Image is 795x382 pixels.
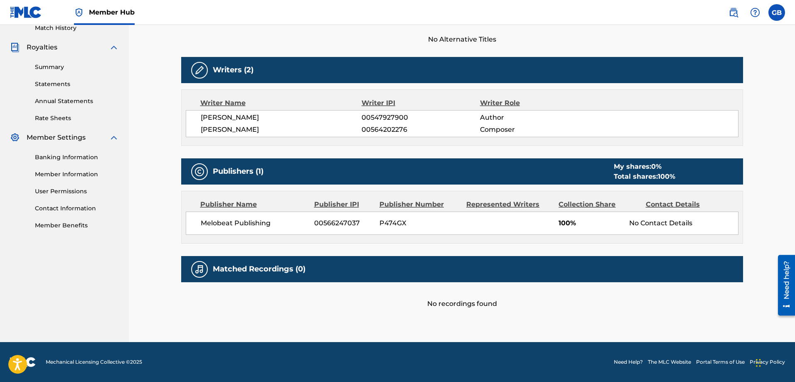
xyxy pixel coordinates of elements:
[729,7,738,17] img: search
[379,200,460,209] div: Publisher Number
[194,264,204,274] img: Matched Recordings
[614,358,643,366] a: Need Help?
[646,200,726,209] div: Contact Details
[213,167,263,176] h5: Publishers (1)
[379,218,460,228] span: P474GX
[362,125,480,135] span: 00564202276
[46,358,142,366] span: Mechanical Licensing Collective © 2025
[35,97,119,106] a: Annual Statements
[314,218,373,228] span: 00566247037
[750,358,785,366] a: Privacy Policy
[466,200,552,209] div: Represented Writers
[201,218,308,228] span: Melobeat Publishing
[35,114,119,123] a: Rate Sheets
[559,218,623,228] span: 100%
[10,6,42,18] img: MLC Logo
[614,162,675,172] div: My shares:
[35,24,119,32] a: Match History
[181,35,743,44] span: No Alternative Titles
[27,133,86,143] span: Member Settings
[480,125,588,135] span: Composer
[109,42,119,52] img: expand
[35,63,119,71] a: Summary
[35,170,119,179] a: Member Information
[559,200,639,209] div: Collection Share
[725,4,742,21] a: Public Search
[194,167,204,177] img: Publishers
[109,133,119,143] img: expand
[772,252,795,319] iframe: Resource Center
[35,153,119,162] a: Banking Information
[314,200,373,209] div: Publisher IPI
[10,357,36,367] img: logo
[213,264,305,274] h5: Matched Recordings (0)
[362,113,480,123] span: 00547927900
[200,200,308,209] div: Publisher Name
[194,65,204,75] img: Writers
[35,80,119,89] a: Statements
[651,163,662,170] span: 0 %
[756,350,761,375] div: Drag
[629,218,738,228] div: No Contact Details
[213,65,254,75] h5: Writers (2)
[480,98,588,108] div: Writer Role
[480,113,588,123] span: Author
[200,98,362,108] div: Writer Name
[27,42,57,52] span: Royalties
[10,133,20,143] img: Member Settings
[201,113,362,123] span: [PERSON_NAME]
[181,282,743,309] div: No recordings found
[35,221,119,230] a: Member Benefits
[74,7,84,17] img: Top Rightsholder
[753,342,795,382] iframe: Chat Widget
[35,204,119,213] a: Contact Information
[201,125,362,135] span: [PERSON_NAME]
[89,7,135,17] span: Member Hub
[750,7,760,17] img: help
[696,358,745,366] a: Portal Terms of Use
[614,172,675,182] div: Total shares:
[362,98,480,108] div: Writer IPI
[768,4,785,21] div: User Menu
[747,4,763,21] div: Help
[10,42,20,52] img: Royalties
[658,173,675,180] span: 100 %
[35,187,119,196] a: User Permissions
[648,358,691,366] a: The MLC Website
